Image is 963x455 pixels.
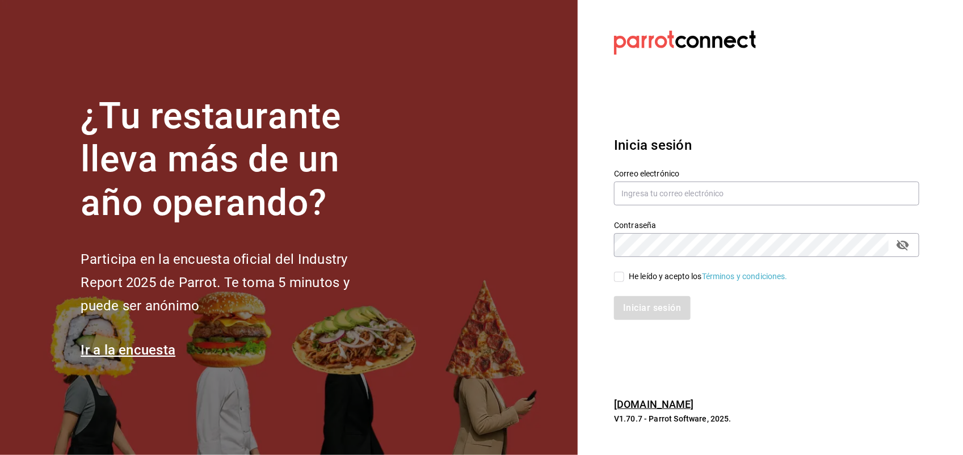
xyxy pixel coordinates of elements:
[893,235,912,255] button: passwordField
[81,95,388,225] h1: ¿Tu restaurante lleva más de un año operando?
[629,271,788,283] div: He leído y acepto los
[81,342,176,358] a: Ir a la encuesta
[702,272,788,281] a: Términos y condiciones.
[614,221,919,229] label: Contraseña
[614,170,919,178] label: Correo electrónico
[614,135,919,155] h3: Inicia sesión
[614,413,919,424] p: V1.70.7 - Parrot Software, 2025.
[614,398,694,410] a: [DOMAIN_NAME]
[81,248,388,317] h2: Participa en la encuesta oficial del Industry Report 2025 de Parrot. Te toma 5 minutos y puede se...
[614,182,919,205] input: Ingresa tu correo electrónico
